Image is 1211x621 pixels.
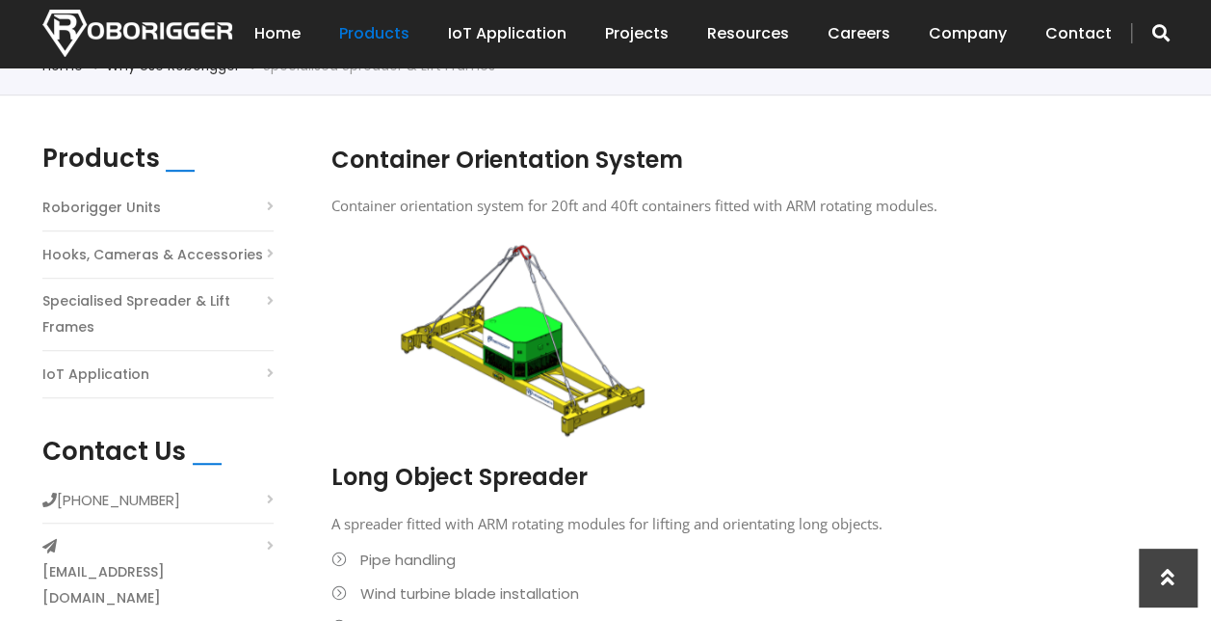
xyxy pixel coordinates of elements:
[605,4,669,64] a: Projects
[331,193,1141,219] p: Container orientation system for 20ft and 40ft containers fitted with ARM rotating modules.
[42,559,274,611] a: [EMAIL_ADDRESS][DOMAIN_NAME]
[929,4,1007,64] a: Company
[254,4,301,64] a: Home
[42,195,161,221] a: Roborigger Units
[828,4,890,64] a: Careers
[42,242,263,268] a: Hooks, Cameras & Accessories
[106,56,240,75] a: Why use Roborigger
[42,487,274,524] li: [PHONE_NUMBER]
[331,144,1141,176] h2: Container Orientation System
[707,4,789,64] a: Resources
[42,10,232,57] img: Nortech
[42,362,149,388] a: IoT Application
[42,56,83,75] a: Home
[331,580,1141,607] li: Wind turbine blade installation
[331,511,1141,537] p: A spreader fitted with ARM rotating modules for lifting and orientating long objects.
[42,288,274,340] a: Specialised Spreader & Lift Frames
[1045,4,1112,64] a: Contact
[331,547,1141,573] li: Pipe handling
[339,4,409,64] a: Products
[42,437,186,467] h2: Contact Us
[331,461,1141,494] h2: Long Object Spreader
[448,4,566,64] a: IoT Application
[42,144,160,174] h2: Products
